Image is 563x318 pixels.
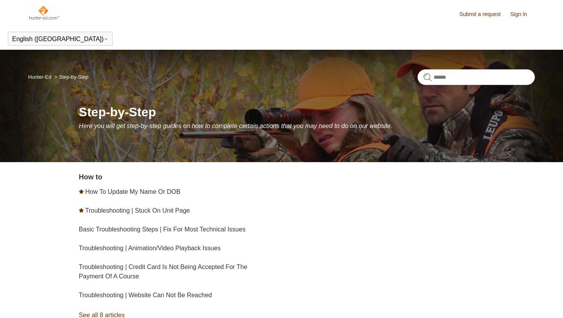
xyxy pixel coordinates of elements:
[85,207,190,214] a: Troubleshooting | Stuck On Unit Page
[459,10,509,18] a: Submit a request
[12,36,108,43] button: English ([GEOGRAPHIC_DATA])
[79,208,84,213] svg: Promoted article
[510,10,535,18] a: Sign in
[79,103,535,121] h1: Step-by-Step
[79,292,212,298] a: Troubleshooting | Website Can Not Be Reached
[28,5,60,20] img: Hunter-Ed Help Center home page
[79,264,247,280] a: Troubleshooting | Credit Card Is Not Being Accepted For The Payment Of A Course
[28,74,51,80] a: Hunter-Ed
[53,74,88,80] li: Step-by-Step
[79,245,221,251] a: Troubleshooting | Animation/Video Playback Issues
[79,121,535,131] p: Here you will get step-by-step guides on how to complete certain actions that you may need to do ...
[418,69,535,85] input: Search
[79,226,246,233] a: Basic Troubleshooting Steps | Fix For Most Technical Issues
[28,74,53,80] li: Hunter-Ed
[79,173,102,181] a: How to
[85,188,180,195] a: How To Update My Name Or DOB
[79,189,84,194] svg: Promoted article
